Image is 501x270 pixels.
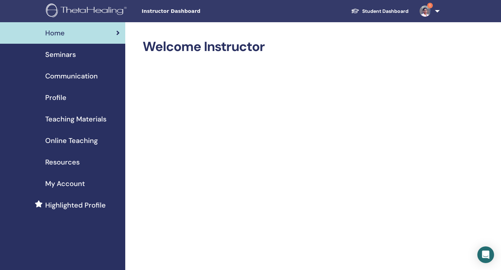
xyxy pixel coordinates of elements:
[45,200,106,210] span: Highlighted Profile
[427,3,433,8] span: 1
[45,114,106,124] span: Teaching Materials
[477,246,494,263] div: Open Intercom Messenger
[345,5,414,18] a: Student Dashboard
[143,39,438,55] h2: Welcome Instructor
[420,6,431,17] img: default.jpg
[45,49,76,60] span: Seminars
[351,8,359,14] img: graduation-cap-white.svg
[45,28,65,38] span: Home
[45,71,98,81] span: Communication
[45,135,98,146] span: Online Teaching
[45,157,80,167] span: Resources
[45,92,66,103] span: Profile
[45,178,85,189] span: My Account
[142,8,246,15] span: Instructor Dashboard
[46,3,129,19] img: logo.png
